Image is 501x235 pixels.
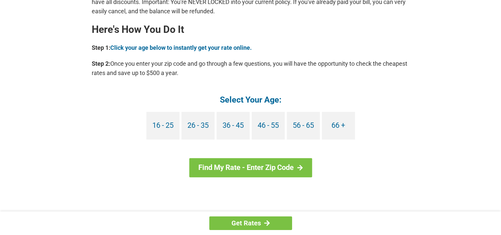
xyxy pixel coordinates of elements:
[252,112,285,139] a: 46 - 55
[92,94,410,105] h4: Select Your Age:
[110,44,252,51] a: Click your age below to instantly get your rate online.
[181,112,215,139] a: 26 - 35
[92,24,410,35] h2: Here's How You Do It
[322,112,355,139] a: 66 +
[287,112,320,139] a: 56 - 65
[217,112,250,139] a: 36 - 45
[92,44,110,51] b: Step 1:
[189,158,312,177] a: Find My Rate - Enter Zip Code
[209,216,292,230] a: Get Rates
[92,210,410,221] h4: Select Your State:
[146,112,179,139] a: 16 - 25
[92,59,410,78] p: Once you enter your zip code and go through a few questions, you will have the opportunity to che...
[92,60,110,67] b: Step 2:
